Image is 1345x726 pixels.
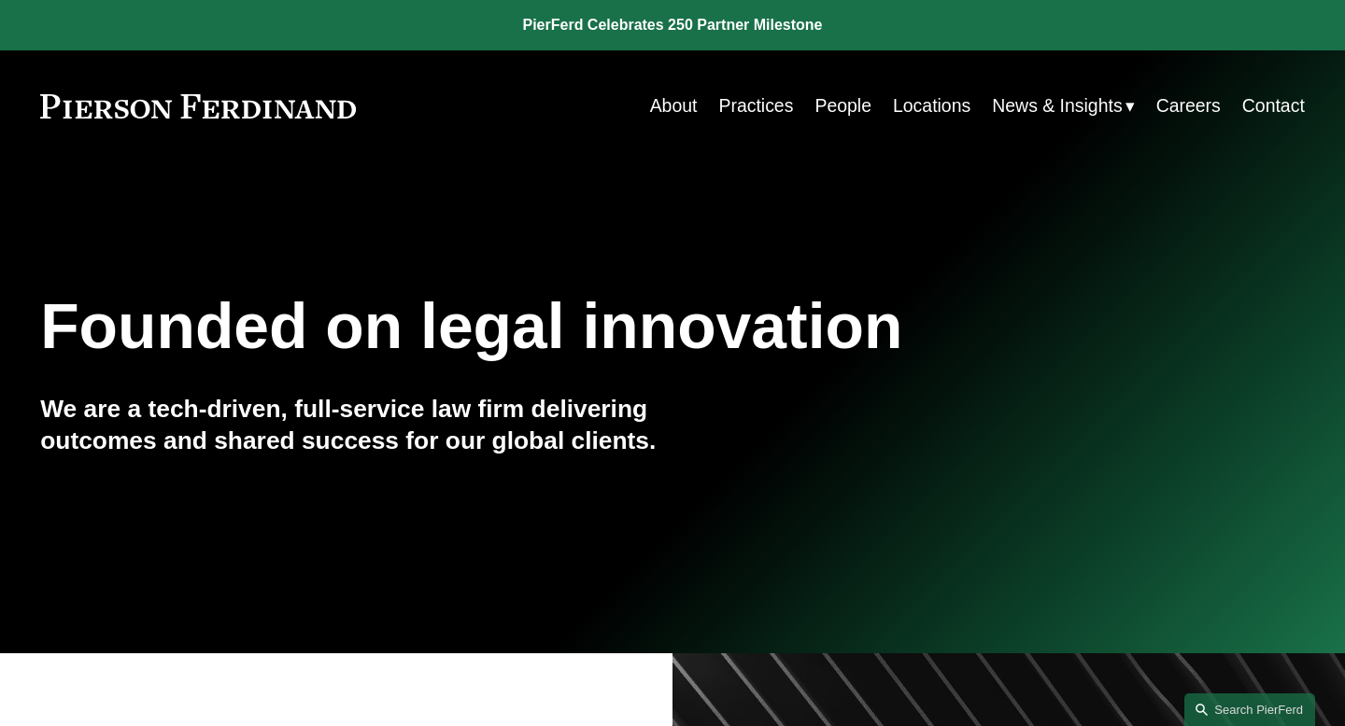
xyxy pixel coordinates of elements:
[992,88,1134,124] a: folder dropdown
[893,88,970,124] a: Locations
[1156,88,1221,124] a: Careers
[650,88,698,124] a: About
[992,90,1122,122] span: News & Insights
[1242,88,1305,124] a: Contact
[40,290,1094,363] h1: Founded on legal innovation
[40,394,672,456] h4: We are a tech-driven, full-service law firm delivering outcomes and shared success for our global...
[1184,693,1315,726] a: Search this site
[814,88,871,124] a: People
[718,88,793,124] a: Practices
